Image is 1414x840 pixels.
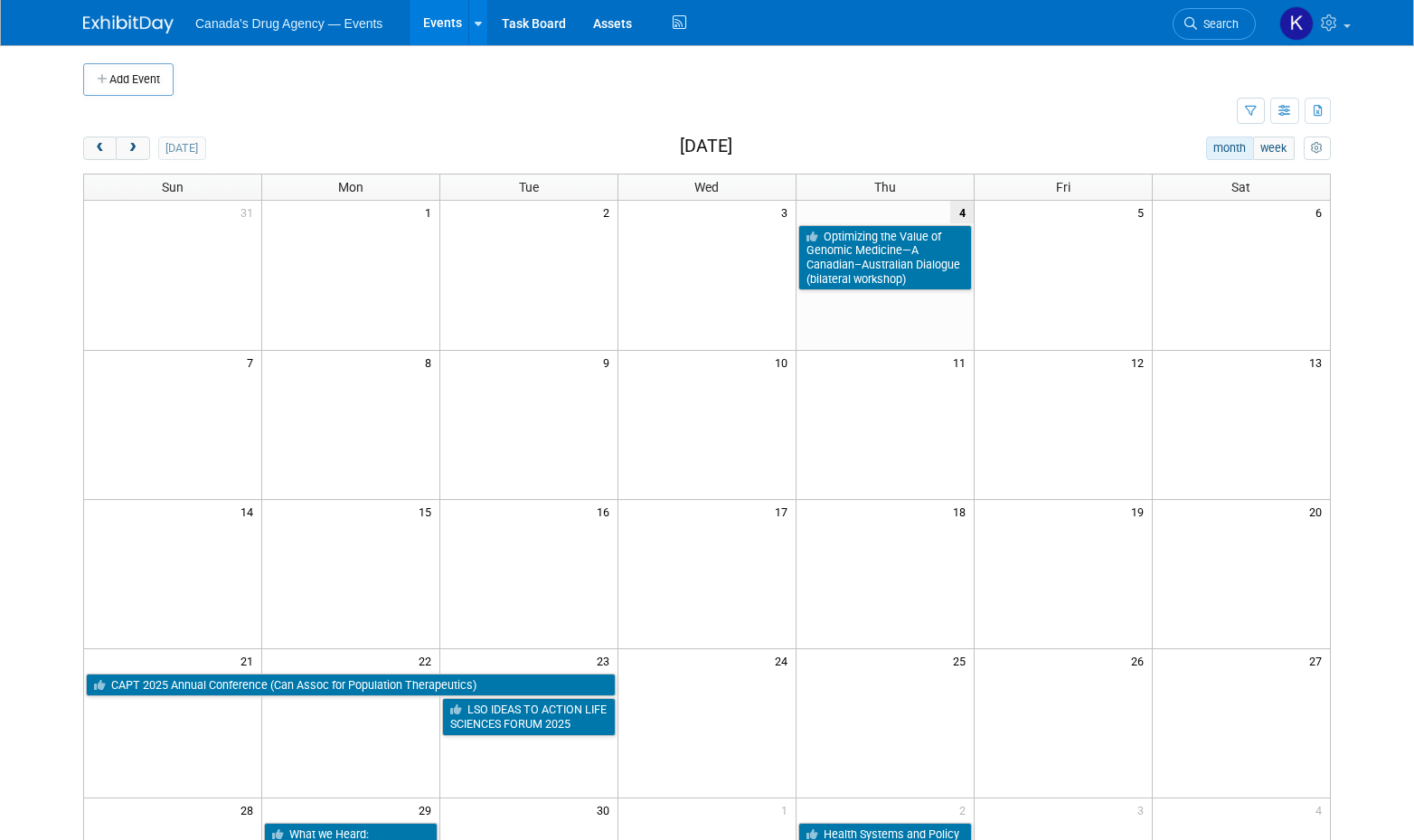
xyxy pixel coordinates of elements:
span: 3 [779,201,796,223]
span: Search [1197,17,1239,31]
i: Personalize Calendar [1311,143,1323,155]
span: 4 [950,201,974,223]
span: 13 [1307,351,1330,373]
span: 5 [1136,201,1152,223]
span: 30 [595,798,617,821]
span: 1 [423,201,439,223]
h2: [DATE] [680,137,732,156]
span: 27 [1307,649,1330,672]
button: [DATE] [158,137,206,160]
span: 10 [773,351,796,373]
span: Tue [519,180,539,194]
span: Thu [874,180,896,194]
span: Fri [1056,180,1070,194]
span: 1 [779,798,796,821]
span: 26 [1129,649,1152,672]
span: 28 [239,798,261,821]
span: 20 [1307,500,1330,523]
span: 24 [773,649,796,672]
span: Sun [162,180,184,194]
span: 7 [245,351,261,373]
span: Sat [1231,180,1250,194]
span: 3 [1136,798,1152,821]
span: 19 [1129,500,1152,523]
span: 15 [417,500,439,523]
span: 14 [239,500,261,523]
span: 18 [951,500,974,523]
button: next [116,137,149,160]
span: 29 [417,798,439,821]
button: Add Event [83,63,174,96]
button: prev [83,137,117,160]
span: 25 [951,649,974,672]
span: 23 [595,649,617,672]
button: week [1253,137,1295,160]
span: 12 [1129,351,1152,373]
span: 21 [239,649,261,672]
button: month [1206,137,1254,160]
button: myCustomButton [1304,137,1331,160]
span: 31 [239,201,261,223]
a: Optimizing the Value of Genomic Medicine—A Canadian–Australian Dialogue (bilateral workshop) [798,225,972,291]
span: 2 [957,798,974,821]
a: LSO IDEAS TO ACTION LIFE SCIENCES FORUM 2025 [442,698,616,735]
span: 11 [951,351,974,373]
span: 22 [417,649,439,672]
a: CAPT 2025 Annual Conference (Can Assoc for Population Therapeutics) [86,674,616,697]
img: Kristen Trevisan [1279,6,1314,41]
span: 2 [601,201,617,223]
span: 16 [595,500,617,523]
span: Canada's Drug Agency — Events [195,16,382,31]
span: 9 [601,351,617,373]
span: 6 [1314,201,1330,223]
a: Search [1173,8,1256,40]
span: 17 [773,500,796,523]
span: Mon [338,180,363,194]
span: Wed [694,180,719,194]
img: ExhibitDay [83,15,174,33]
span: 4 [1314,798,1330,821]
span: 8 [423,351,439,373]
